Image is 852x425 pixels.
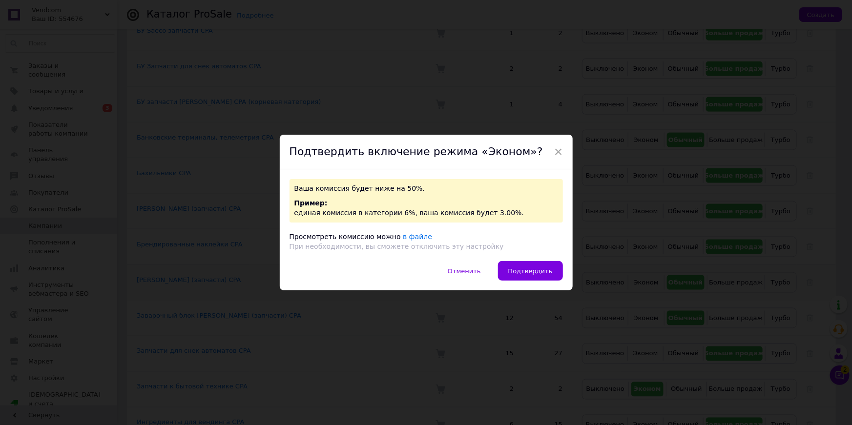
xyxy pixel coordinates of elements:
[554,143,563,160] span: ×
[290,233,401,241] span: Просмотреть комиссию можно
[280,135,573,170] div: Подтвердить включение режима «Эконом»?
[403,233,432,241] a: в файле
[508,267,553,275] span: Подтвердить
[294,184,425,192] span: Ваша комиссия будет ниже на 50%.
[437,261,491,281] button: Отменить
[294,209,524,217] span: единая комиссия в категории 6%, ваша комиссия будет 3.00%.
[498,261,563,281] button: Подтвердить
[290,243,504,250] span: При необходимости, вы сможете отключить эту настройку
[448,267,481,275] span: Отменить
[294,199,328,207] span: Пример:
